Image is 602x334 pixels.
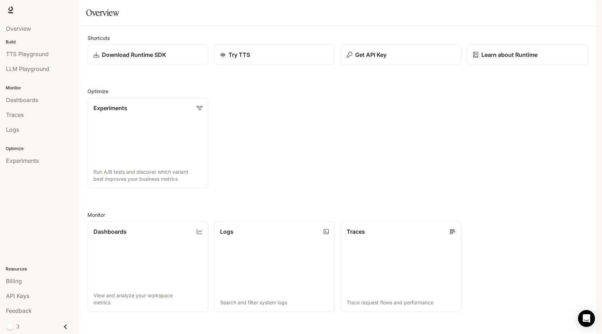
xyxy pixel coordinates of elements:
a: Download Runtime SDK [87,44,208,65]
p: Logs [220,227,233,236]
button: Get API Key [341,44,462,65]
p: Dashboards [93,227,127,236]
h2: Shortcuts [87,34,588,42]
p: Learn about Runtime [481,50,537,59]
h2: Monitor [87,211,588,219]
p: Try TTS [229,50,250,59]
p: Search and filter system logs [220,299,329,306]
p: Experiments [93,104,127,112]
p: Trace request flows and performance [347,299,456,306]
a: Learn about Runtime [467,44,588,65]
p: Download Runtime SDK [102,50,166,59]
h2: Optimize [87,88,588,95]
a: TracesTrace request flows and performance [341,221,462,312]
a: LogsSearch and filter system logs [214,221,335,312]
a: ExperimentsRun A/B tests and discover which variant best improves your business metrics [87,98,208,189]
p: Get API Key [355,50,387,59]
h1: Overview [86,6,119,20]
div: Open Intercom Messenger [578,310,595,327]
p: Traces [347,227,365,236]
a: DashboardsView and analyze your workspace metrics [87,221,208,312]
p: Run A/B tests and discover which variant best improves your business metrics [93,168,202,183]
p: View and analyze your workspace metrics [93,292,202,306]
a: Try TTS [214,44,335,65]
